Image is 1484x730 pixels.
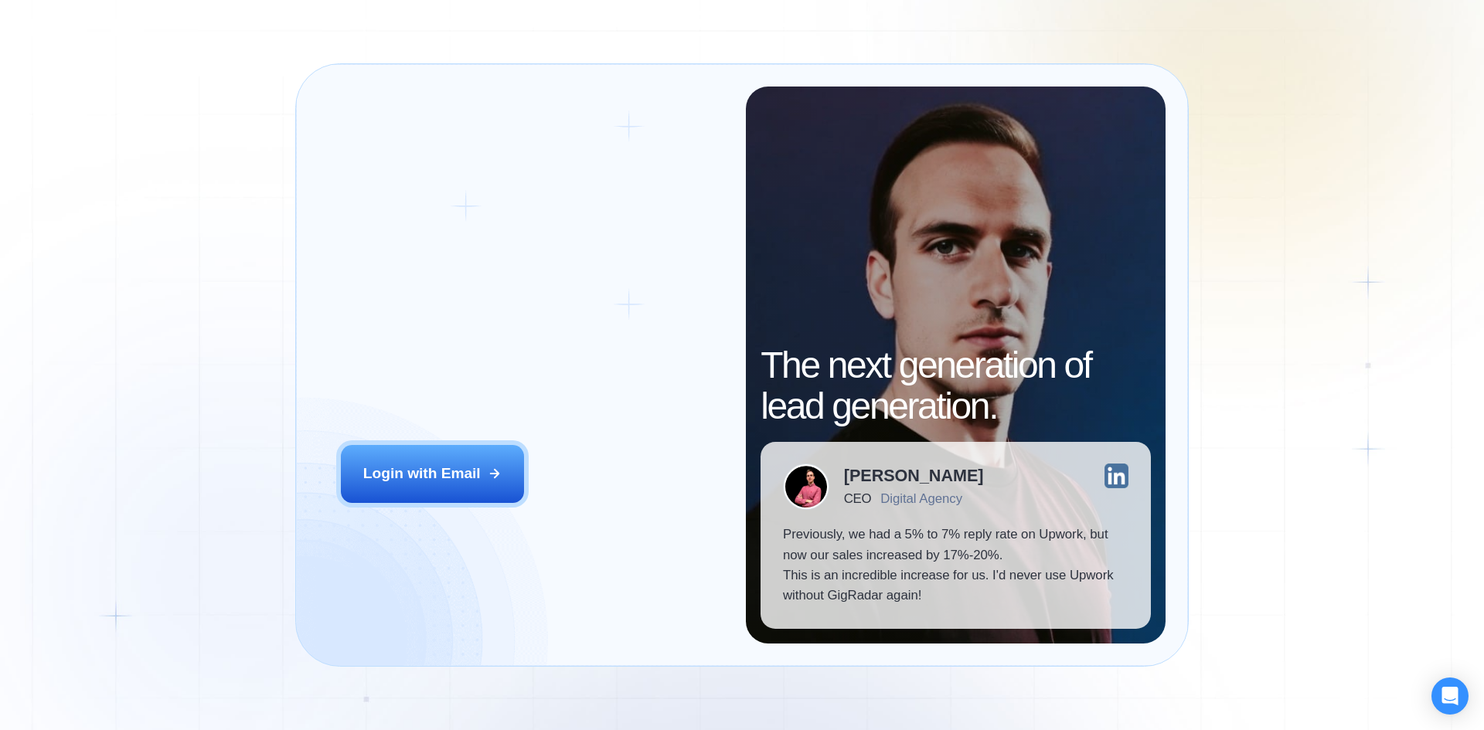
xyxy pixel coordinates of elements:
p: Previously, we had a 5% to 7% reply rate on Upwork, but now our sales increased by 17%-20%. This ... [783,525,1128,606]
div: Login with Email [363,463,481,484]
div: Open Intercom Messenger [1431,677,1469,715]
div: Digital Agency [880,491,962,506]
button: Login with Email [341,445,525,502]
h2: The next generation of lead generation. [761,345,1151,427]
div: [PERSON_NAME] [844,467,984,484]
div: CEO [844,491,871,506]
